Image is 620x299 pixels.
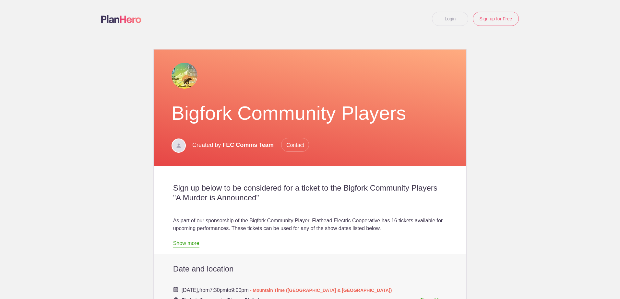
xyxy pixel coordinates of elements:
h2: Date and location [173,264,447,274]
span: 9:00pm [231,287,248,293]
img: Cal purple [173,287,178,292]
img: Great bear [172,63,197,89]
span: FEC Comms Team [222,142,274,148]
span: from to [182,287,392,293]
span: 7:30pm [209,287,227,293]
img: Davatar [172,138,186,153]
a: Sign up for Free [473,12,519,26]
a: Login [432,12,468,26]
img: Logo main planhero [101,15,141,23]
h2: Sign up below to be considered for a ticket to the Bigfork Community Players "A Murder is Announced" [173,183,447,203]
p: Created by [192,138,309,152]
div: As part of our sponsorship of the Bigfork Community Player, Flathead Electric Cooperative has 16 ... [173,217,447,232]
a: Show more [173,240,199,248]
span: - Mountain Time ([GEOGRAPHIC_DATA] & [GEOGRAPHIC_DATA]) [250,288,392,293]
span: [DATE], [182,287,199,293]
h1: Bigfork Community Players [172,102,449,125]
span: Contact [281,138,309,152]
